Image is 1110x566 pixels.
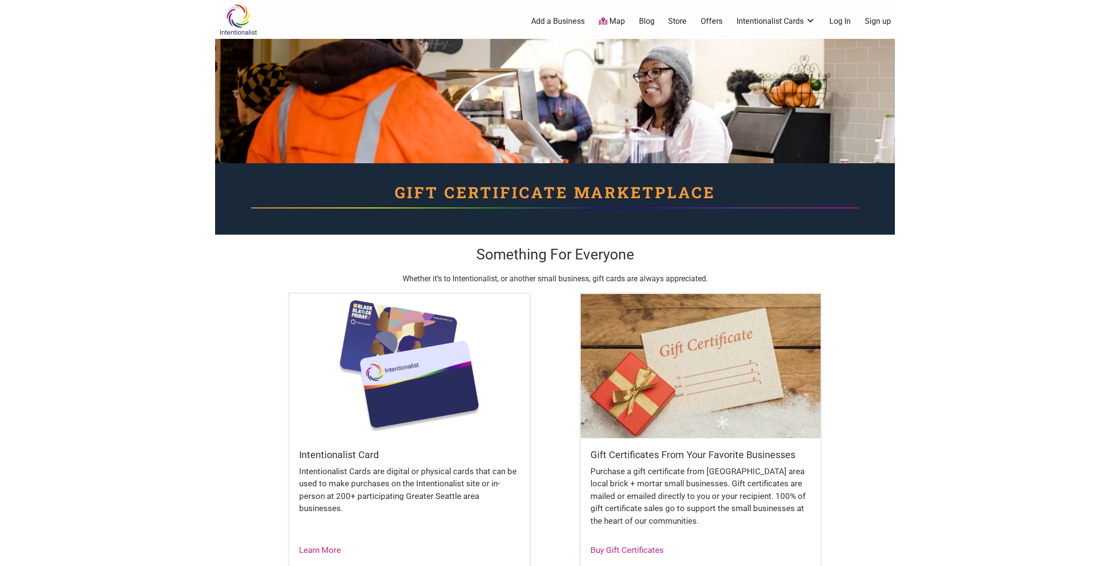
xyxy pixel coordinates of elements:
[865,16,891,27] a: Sign up
[289,294,529,438] img: Intentionalist & Black Black Friday Card
[531,16,585,27] a: Add a Business
[215,4,261,35] img: Intentionalist
[701,16,723,27] a: Offers
[283,273,827,285] p: Whether it’s to Intentionalist, or another small business, gift cards are always appreciated.
[737,16,815,27] a: Intentionalist Cards
[299,545,341,555] a: Learn More
[590,465,811,537] div: Purchase a gift certificate from [GEOGRAPHIC_DATA] area local brick + mortar small businesses. Gi...
[590,545,664,555] a: Buy Gift Certificates
[590,448,811,462] h5: Gift Certificates From Your Favorite Businesses
[299,448,520,462] h5: Intentionalist Card
[639,16,655,27] a: Blog
[581,294,821,438] img: Gift Certificate Feature Image
[299,465,520,525] div: Intentionalist Cards are digital or physical cards that can be used to make purchases on the Inte...
[668,16,687,27] a: Store
[599,16,625,27] a: Map
[829,16,851,27] a: Log In
[215,39,895,195] img: Customer and business owner at register
[283,244,827,265] h2: Something For Everyone
[215,163,895,235] div: Gift Certificate Marketplace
